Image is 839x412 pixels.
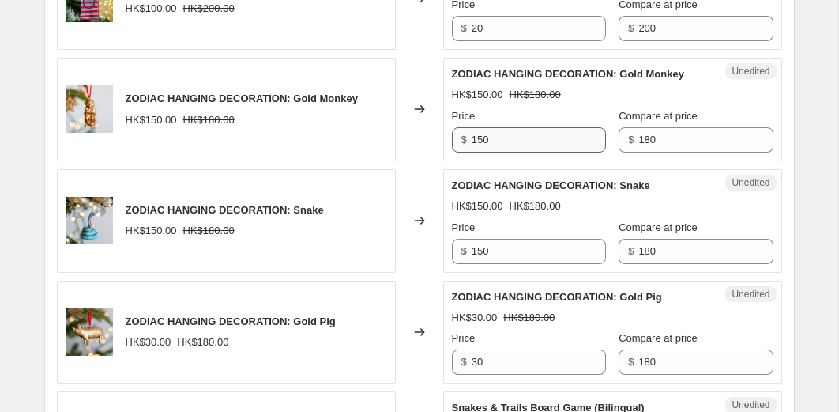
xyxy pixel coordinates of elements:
span: Compare at price [619,332,698,344]
div: HK$150.00 [452,198,503,214]
span: Price [452,332,476,344]
strike: HK$180.00 [503,310,555,326]
span: Unedited [732,65,769,77]
span: Price [452,110,476,122]
strike: HK$200.00 [183,1,235,17]
strike: HK$180.00 [183,112,235,128]
span: Compare at price [619,110,698,122]
span: Unedited [732,176,769,189]
div: HK$30.00 [452,310,498,326]
span: $ [461,22,467,34]
span: $ [628,245,634,257]
strike: HK$180.00 [183,223,235,239]
div: HK$100.00 [126,1,177,17]
img: snakelookright_7ccd3ab1-5a6c-47b8-8a8e-5802765a7aa3_80x.jpg [66,197,113,244]
span: $ [628,356,634,368]
div: HK$150.00 [452,87,503,103]
strike: HK$180.00 [510,198,561,214]
span: ZODIAC HANGING DECORATION: Gold Pig [452,291,662,303]
span: ZODIAC HANGING DECORATION: Snake [126,204,324,216]
img: thumb__800_800_0_0_auto_50e0c4cf-5ae6-4c99-b4a0-e26e322b3abb_80x.jpg [66,85,113,133]
span: Compare at price [619,221,698,233]
div: HK$150.00 [126,223,177,239]
span: $ [461,134,467,146]
strike: HK$180.00 [177,335,228,350]
span: Unedited [732,399,769,411]
span: Unedited [732,288,769,300]
span: Price [452,221,476,233]
span: ZODIAC HANGING DECORATION: Gold Monkey [126,93,358,104]
img: zodiacgoldpigleft_80x.jpg [66,308,113,356]
span: $ [628,22,634,34]
span: ZODIAC HANGING DECORATION: Gold Monkey [452,68,684,80]
strike: HK$180.00 [510,87,561,103]
span: $ [628,134,634,146]
span: ZODIAC HANGING DECORATION: Snake [452,180,650,191]
span: $ [461,356,467,368]
div: HK$150.00 [126,112,177,128]
span: ZODIAC HANGING DECORATION: Gold Pig [126,316,336,327]
span: $ [461,245,467,257]
div: HK$30.00 [126,335,171,350]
